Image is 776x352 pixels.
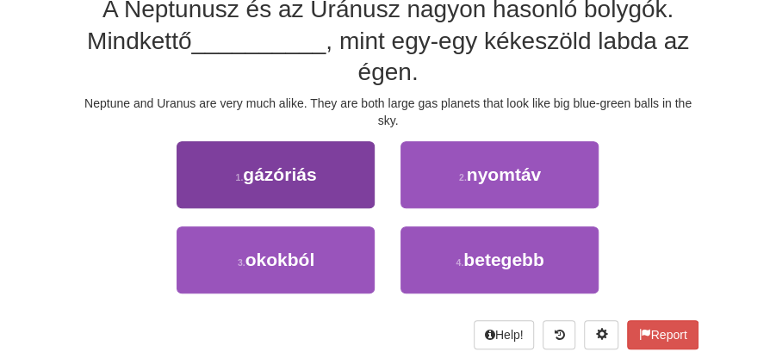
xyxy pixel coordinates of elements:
[400,226,599,293] button: 4.betegebb
[463,250,543,269] span: betegebb
[543,320,575,349] button: Round history (alt+y)
[235,172,243,182] small: 1 .
[191,28,326,54] span: __________
[238,257,245,268] small: 3 .
[177,226,375,293] button: 3.okokból
[78,95,698,129] div: Neptune and Uranus are very much alike. They are both large gas planets that look like big blue-g...
[627,320,698,349] button: Report
[245,250,315,269] span: okokból
[400,141,599,208] button: 2.nyomtáv
[459,172,467,182] small: 2 .
[177,141,375,208] button: 1.gázóriás
[243,164,316,184] span: gázóriás
[474,320,535,349] button: Help!
[456,257,463,268] small: 4 .
[326,28,689,85] span: , mint egy-egy kékeszöld labda az égen.
[467,164,541,184] span: nyomtáv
